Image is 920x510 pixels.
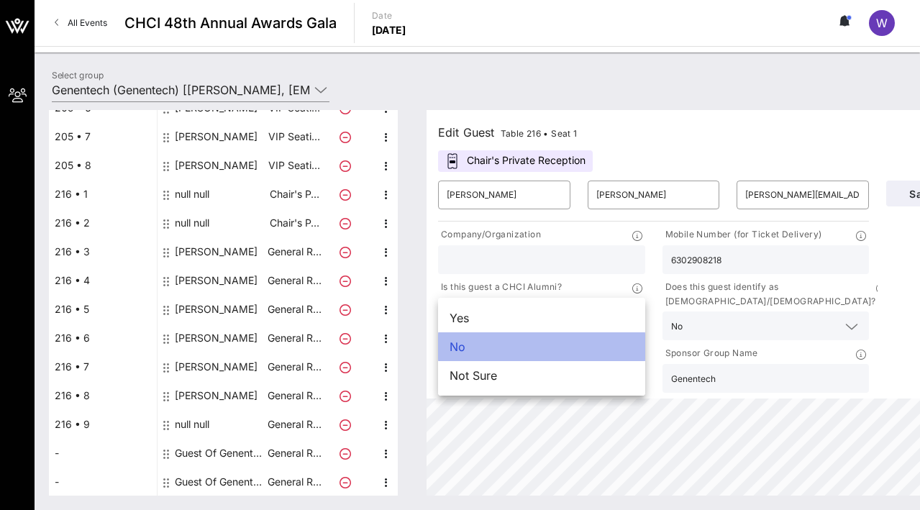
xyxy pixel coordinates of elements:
[265,266,323,295] p: General R…
[265,180,323,209] p: Chair's P…
[745,183,860,206] input: Email*
[876,16,888,30] span: W
[438,280,562,295] p: Is this guest a CHCI Alumni?
[662,227,822,242] p: Mobile Number (for Ticket Delivery)
[49,122,157,151] div: 205 • 7
[175,324,258,352] div: Kim Nettles
[372,9,406,23] p: Date
[49,151,157,180] div: 205 • 8
[49,237,157,266] div: 216 • 3
[175,266,258,295] div: Oscar Martinez-Fain
[265,410,323,439] p: General R…
[662,311,870,340] div: No
[49,468,157,496] div: -
[49,410,157,439] div: 216 • 9
[265,352,323,381] p: General R…
[265,324,323,352] p: General R…
[68,17,107,28] span: All Events
[662,280,876,309] p: Does this guest identify as [DEMOGRAPHIC_DATA]/[DEMOGRAPHIC_DATA]?
[175,237,258,266] div: Whitney Ellis
[265,381,323,410] p: General R…
[447,183,562,206] input: First Name*
[175,381,258,410] div: Rocio Diaz
[49,209,157,237] div: 216 • 2
[175,410,209,439] div: null null
[372,23,406,37] p: [DATE]
[265,439,323,468] p: General R…
[175,439,265,468] div: Guest Of Genentech
[46,12,116,35] a: All Events
[49,266,157,295] div: 216 • 4
[175,180,209,209] div: null null
[265,151,323,180] p: VIP Seati…
[49,352,157,381] div: 216 • 7
[265,237,323,266] p: General R…
[52,70,104,81] label: Select group
[49,324,157,352] div: 216 • 6
[869,10,895,36] div: W
[438,361,645,390] div: Not Sure
[175,209,209,237] div: null null
[438,227,541,242] p: Company/Organization
[49,295,157,324] div: 216 • 5
[49,180,157,209] div: 216 • 1
[438,150,593,172] div: Chair's Private Reception
[175,295,258,324] div: Jayson Johnson
[501,128,578,139] span: Table 216 • Seat 1
[124,12,337,34] span: CHCI 48th Annual Awards Gala
[438,304,645,332] div: Yes
[265,209,323,237] p: Chair's P…
[265,468,323,496] p: General R…
[49,439,157,468] div: -
[662,346,758,361] p: Sponsor Group Name
[438,122,578,142] div: Edit Guest
[175,468,265,496] div: Guest Of Genentech
[175,122,258,151] div: Audrey Escobedo
[49,381,157,410] div: 216 • 8
[438,332,645,361] div: No
[671,322,683,332] div: No
[175,352,258,381] div: Vegia Jackson
[596,183,711,206] input: Last Name*
[175,151,258,180] div: Ravi Upadhyay
[265,122,323,151] p: VIP Seati…
[265,295,323,324] p: General R…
